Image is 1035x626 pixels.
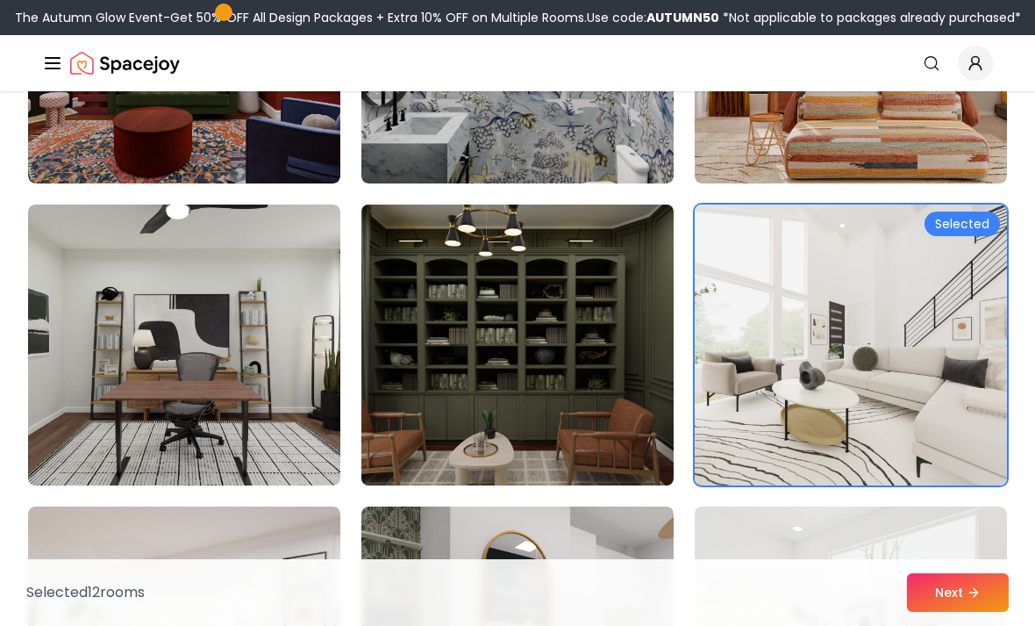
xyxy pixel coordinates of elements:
[26,582,145,603] p: Selected 12 room s
[70,46,180,81] img: Spacejoy Logo
[719,9,1021,26] span: *Not applicable to packages already purchased*
[70,46,180,81] a: Spacejoy
[42,35,993,91] nav: Global
[353,198,682,493] img: Room room-35
[28,205,340,486] img: Room room-34
[924,212,1000,236] div: Selected
[15,9,1021,26] div: The Autumn Glow Event-Get 50% OFF All Design Packages + Extra 10% OFF on Multiple Rooms.
[695,205,1007,486] img: Room room-36
[907,573,1009,612] button: Next
[646,9,719,26] b: AUTUMN50
[587,9,719,26] span: Use code:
